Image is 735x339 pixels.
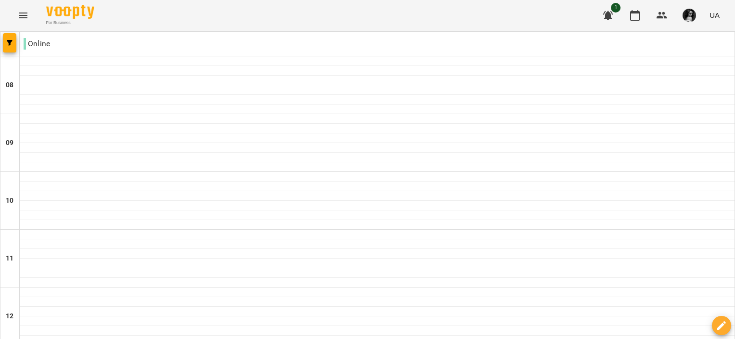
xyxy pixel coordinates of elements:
h6: 11 [6,253,13,264]
span: 1 [611,3,621,13]
h6: 12 [6,311,13,322]
span: UA [710,10,720,20]
p: Online [24,38,50,50]
button: Menu [12,4,35,27]
img: 430cacb30537971e6f46fc667a2f7757.JPG [683,9,696,22]
span: For Business [46,20,94,26]
button: UA [706,6,723,24]
h6: 09 [6,138,13,148]
h6: 08 [6,80,13,91]
h6: 10 [6,196,13,206]
img: Voopty Logo [46,5,94,19]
